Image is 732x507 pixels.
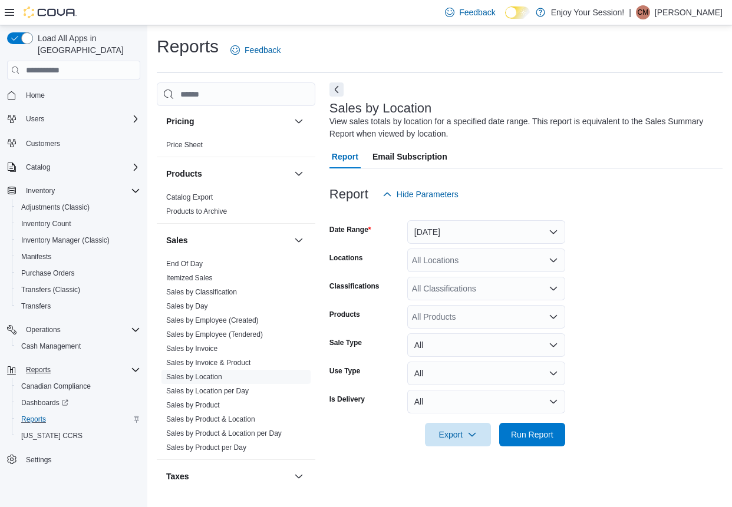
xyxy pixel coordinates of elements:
[397,188,459,200] span: Hide Parameters
[21,363,140,377] span: Reports
[21,453,56,467] a: Settings
[2,87,145,104] button: Home
[636,5,650,19] div: Christina Mitchell
[329,115,717,140] div: View sales totals by location for a specified date range. This report is equivalent to the Sales ...
[551,5,625,19] p: Enjoy Your Session!
[329,82,344,97] button: Next
[407,390,565,413] button: All
[638,5,649,19] span: CM
[12,395,145,411] a: Dashboards
[166,344,217,353] a: Sales by Invoice
[2,134,145,151] button: Customers
[226,38,285,62] a: Feedback
[407,333,565,357] button: All
[166,115,194,127] h3: Pricing
[2,362,145,378] button: Reports
[21,342,81,351] span: Cash Management
[292,114,306,128] button: Pricing
[12,378,145,395] button: Canadian Compliance
[292,167,306,181] button: Products
[157,35,219,58] h1: Reports
[511,429,553,440] span: Run Report
[166,168,202,180] h3: Products
[629,5,631,19] p: |
[329,366,360,376] label: Use Type
[166,207,227,216] a: Products to Archive
[26,455,51,465] span: Settings
[21,252,51,261] span: Manifests
[17,217,140,231] span: Inventory Count
[166,288,237,296] a: Sales by Classification
[21,236,110,245] span: Inventory Manager (Classic)
[459,6,495,18] span: Feedback
[2,111,145,127] button: Users
[21,219,71,228] span: Inventory Count
[157,138,315,157] div: Pricing
[21,160,140,174] span: Catalog
[17,396,140,410] span: Dashboards
[17,299,55,313] a: Transfers
[166,234,188,246] h3: Sales
[432,423,484,446] span: Export
[12,411,145,428] button: Reports
[166,316,259,324] a: Sales by Employee (Created)
[21,135,140,150] span: Customers
[21,323,65,337] button: Operations
[17,429,87,443] a: [US_STATE] CCRS
[329,338,362,347] label: Sale Type
[17,250,56,264] a: Manifests
[21,88,50,102] a: Home
[26,114,44,124] span: Users
[17,233,140,247] span: Inventory Manager (Classic)
[407,220,565,244] button: [DATE]
[12,216,145,232] button: Inventory Count
[157,257,315,459] div: Sales
[21,415,46,424] span: Reports
[17,266,140,280] span: Purchase Orders
[26,163,50,172] span: Catalog
[372,145,447,168] span: Email Subscription
[166,260,203,268] a: End Of Day
[2,451,145,468] button: Settings
[21,452,140,467] span: Settings
[21,160,55,174] button: Catalog
[292,233,306,247] button: Sales
[166,401,220,409] a: Sales by Product
[26,91,45,100] span: Home
[26,139,60,148] span: Customers
[499,423,565,446] button: Run Report
[425,423,491,446] button: Export
[17,200,140,214] span: Adjustments (Classic)
[17,379,140,393] span: Canadian Compliance
[166,429,282,438] a: Sales by Product & Location per Day
[329,187,368,201] h3: Report
[549,312,558,322] button: Open list of options
[12,281,145,298] button: Transfers (Classic)
[12,232,145,248] button: Inventory Manager (Classic)
[21,137,65,151] a: Customers
[166,470,289,482] button: Taxes
[166,443,246,452] a: Sales by Product per Day
[166,302,208,310] a: Sales by Day
[549,284,558,293] button: Open list of options
[166,193,213,201] a: Catalog Export
[12,338,145,354] button: Cash Management
[440,1,500,24] a: Feedback
[166,470,189,482] h3: Taxes
[157,190,315,223] div: Products
[329,395,365,404] label: Is Delivery
[2,183,145,199] button: Inventory
[166,387,249,395] a: Sales by Location per Day
[21,203,90,212] span: Adjustments (Classic)
[12,265,145,281] button: Purchase Orders
[17,412,51,426] a: Reports
[329,281,380,291] label: Classifications
[21,363,55,377] button: Reports
[166,359,250,367] a: Sales by Invoice & Product
[21,301,51,311] span: Transfers
[21,88,140,102] span: Home
[245,44,281,56] span: Feedback
[166,373,222,381] a: Sales by Location
[17,299,140,313] span: Transfers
